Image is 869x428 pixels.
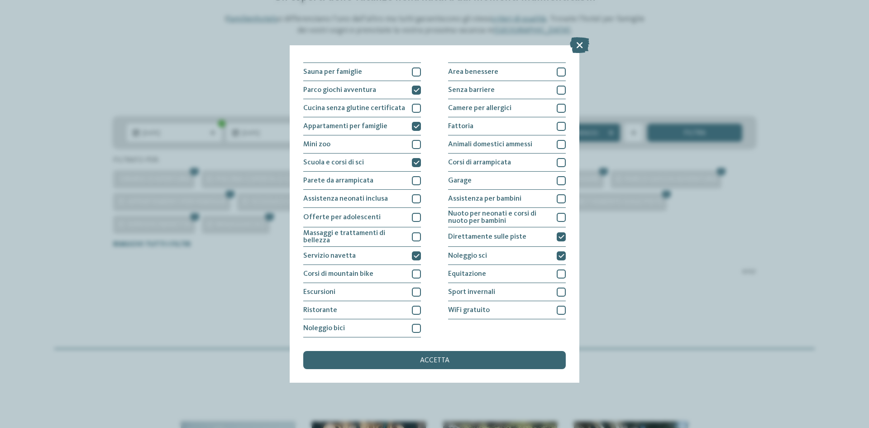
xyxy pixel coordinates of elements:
span: Area benessere [448,68,498,76]
span: Cucina senza glutine certificata [303,105,405,112]
span: Sauna per famiglie [303,68,362,76]
span: Assistenza per bambini [448,195,521,202]
span: Mini zoo [303,141,330,148]
span: Appartamenti per famiglie [303,123,387,130]
span: Equitazione [448,270,486,278]
span: Parco giochi avventura [303,87,376,94]
span: Ristorante [303,307,337,314]
span: Servizio navetta [303,252,356,260]
span: Garage [448,177,472,184]
span: Parete da arrampicata [303,177,373,184]
span: Corsi di mountain bike [303,270,373,278]
span: Nuoto per neonati e corsi di nuoto per bambini [448,210,550,225]
span: Camere per allergici [448,105,511,112]
span: WiFi gratuito [448,307,490,314]
span: Sport invernali [448,289,495,296]
span: Corsi di arrampicata [448,159,511,166]
span: Assistenza neonati inclusa [303,195,388,202]
span: Scuola e corsi di sci [303,159,364,166]
span: Massaggi e trattamenti di bellezza [303,230,405,244]
span: Escursioni [303,289,335,296]
span: Animali domestici ammessi [448,141,532,148]
span: accetta [420,357,449,364]
span: Noleggio sci [448,252,487,260]
span: Direttamente sulle piste [448,233,526,240]
span: Noleggio bici [303,325,345,332]
span: Offerte per adolescenti [303,214,381,221]
span: Senza barriere [448,87,495,94]
span: Fattoria [448,123,473,130]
